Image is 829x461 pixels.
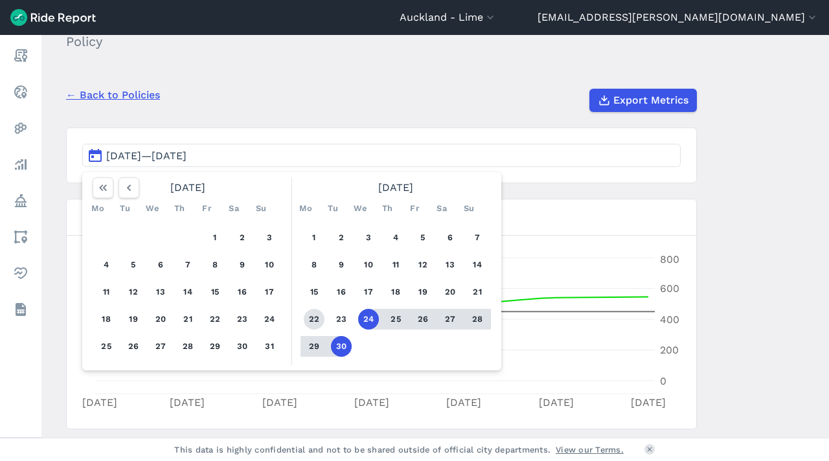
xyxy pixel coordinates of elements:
span: [DATE]—[DATE] [106,150,187,162]
button: 18 [385,282,406,302]
button: 17 [358,282,379,302]
button: 20 [150,309,171,330]
a: Realtime [9,80,32,104]
button: Auckland - Lime [400,10,497,25]
button: 28 [467,309,488,330]
button: 10 [358,254,379,275]
button: 8 [304,254,324,275]
div: Su [251,198,271,219]
div: We [350,198,370,219]
span: Export Metrics [613,93,688,108]
a: ← Back to Policies [66,87,160,103]
div: Mo [87,198,108,219]
div: Th [169,198,190,219]
a: Heatmaps [9,117,32,140]
button: 29 [205,336,225,357]
div: Sa [431,198,452,219]
button: 7 [177,254,198,275]
a: Policy [9,189,32,212]
tspan: [DATE] [631,396,666,409]
button: 23 [232,309,253,330]
button: 17 [259,282,280,302]
tspan: [DATE] [354,396,389,409]
button: 27 [150,336,171,357]
tspan: [DATE] [539,396,574,409]
div: [DATE] [295,177,496,198]
button: 29 [304,336,324,357]
button: 18 [96,309,117,330]
button: 1 [205,227,225,248]
tspan: 400 [660,313,679,326]
button: 8 [205,254,225,275]
button: 3 [358,227,379,248]
div: We [142,198,163,219]
tspan: 800 [660,253,679,265]
tspan: 600 [660,282,679,295]
button: 27 [440,309,460,330]
button: 25 [96,336,117,357]
div: Fr [404,198,425,219]
button: 28 [177,336,198,357]
button: 9 [331,254,352,275]
button: 9 [232,254,253,275]
div: [DATE] [87,177,288,198]
button: 16 [232,282,253,302]
div: Tu [323,198,343,219]
div: Su [459,198,479,219]
button: 26 [413,309,433,330]
button: 25 [385,309,406,330]
button: 22 [205,309,225,330]
button: 11 [385,254,406,275]
button: [DATE]—[DATE] [82,144,681,167]
button: 31 [259,336,280,357]
button: 24 [358,309,379,330]
button: 5 [413,227,433,248]
tspan: [DATE] [170,396,205,409]
button: 15 [205,282,225,302]
button: 26 [123,336,144,357]
div: Mo [295,198,316,219]
button: 4 [385,227,406,248]
button: 6 [440,227,460,248]
button: 16 [331,282,352,302]
button: 19 [413,282,433,302]
button: 3 [259,227,280,248]
button: 1 [304,227,324,248]
button: 2 [331,227,352,248]
a: Datasets [9,298,32,321]
button: 24 [259,309,280,330]
button: 15 [304,282,324,302]
h3: Compliance for Lime Escooter Cap - Tier 2 [67,199,696,236]
button: 23 [331,309,352,330]
a: Report [9,44,32,67]
button: 12 [123,282,144,302]
a: View our Terms. [556,444,624,456]
img: Ride Report [10,9,96,26]
button: 12 [413,254,433,275]
button: 30 [331,336,352,357]
button: 2 [232,227,253,248]
button: 22 [304,309,324,330]
button: 11 [96,282,117,302]
div: Th [377,198,398,219]
h2: Policy [66,32,397,51]
tspan: [DATE] [262,396,297,409]
a: Areas [9,225,32,249]
button: 20 [440,282,460,302]
button: 6 [150,254,171,275]
button: 7 [467,227,488,248]
button: Export Metrics [589,89,697,112]
a: Health [9,262,32,285]
tspan: [DATE] [82,396,117,409]
button: 4 [96,254,117,275]
button: 5 [123,254,144,275]
button: 30 [232,336,253,357]
div: Fr [196,198,217,219]
a: Analyze [9,153,32,176]
button: 21 [177,309,198,330]
div: Tu [115,198,135,219]
button: 19 [123,309,144,330]
button: 21 [467,282,488,302]
tspan: 200 [660,344,679,356]
button: 14 [467,254,488,275]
